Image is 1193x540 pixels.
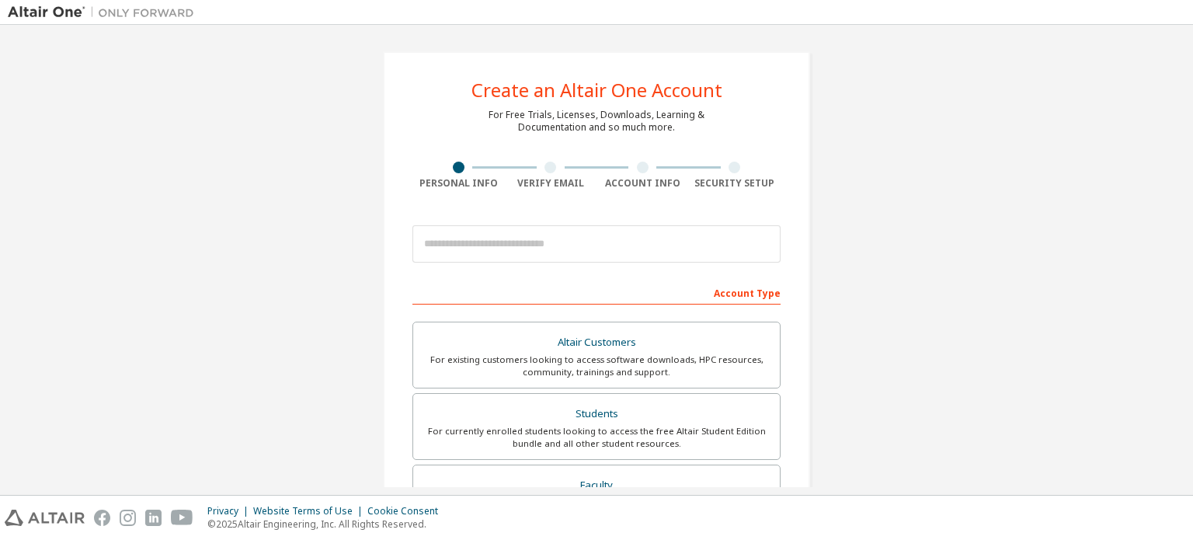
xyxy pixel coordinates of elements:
div: Altair Customers [423,332,770,354]
p: © 2025 Altair Engineering, Inc. All Rights Reserved. [207,517,447,531]
img: youtube.svg [171,510,193,526]
div: Account Info [596,177,689,190]
img: instagram.svg [120,510,136,526]
img: Altair One [8,5,202,20]
div: For currently enrolled students looking to access the free Altair Student Edition bundle and all ... [423,425,770,450]
div: Faculty [423,475,770,496]
div: Cookie Consent [367,505,447,517]
div: For existing customers looking to access software downloads, HPC resources, community, trainings ... [423,354,770,378]
div: Privacy [207,505,253,517]
div: Account Type [412,280,781,305]
div: Website Terms of Use [253,505,367,517]
div: Students [423,403,770,425]
div: For Free Trials, Licenses, Downloads, Learning & Documentation and so much more. [489,109,704,134]
div: Verify Email [505,177,597,190]
div: Security Setup [689,177,781,190]
div: Create an Altair One Account [471,81,722,99]
div: Personal Info [412,177,505,190]
img: altair_logo.svg [5,510,85,526]
img: facebook.svg [94,510,110,526]
img: linkedin.svg [145,510,162,526]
